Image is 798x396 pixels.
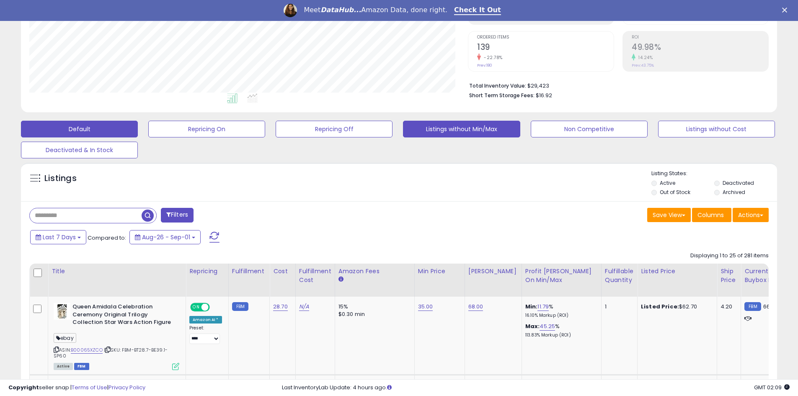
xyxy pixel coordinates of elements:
button: Deactivated & In Stock [21,142,138,158]
h2: 49.98% [632,42,768,54]
button: Actions [733,208,769,222]
div: Amazon Fees [338,267,411,276]
button: Columns [692,208,731,222]
span: $16.92 [536,91,552,99]
div: % [525,323,595,338]
small: -22.78% [481,54,503,61]
button: Listings without Min/Max [403,121,520,137]
div: 4.20 [721,303,734,311]
a: 28.70 [273,303,288,311]
div: Fulfillment Cost [299,267,331,285]
button: Aug-26 - Sep-01 [129,230,201,244]
a: Privacy Policy [108,383,145,391]
label: Out of Stock [660,189,690,196]
span: Compared to: [88,234,126,242]
div: Meet Amazon Data, done right. [304,6,447,14]
a: B00065XZCO [71,347,103,354]
button: Repricing On [148,121,265,137]
div: Cost [273,267,292,276]
a: Terms of Use [72,383,107,391]
p: 16.10% Markup (ROI) [525,313,595,318]
button: Last 7 Days [30,230,86,244]
b: Min: [525,303,538,311]
a: N/A [299,303,309,311]
button: Default [21,121,138,137]
b: Total Inventory Value: [469,82,526,89]
li: $29,423 [469,80,762,90]
b: Max: [525,322,540,330]
p: Listing States: [651,170,777,178]
b: Queen Amidala Celebration Ceremony Original Trilogy Collection Star Wars Action Figure [72,303,174,329]
label: Archived [723,189,745,196]
div: Fulfillable Quantity [605,267,634,285]
span: Last 7 Days [43,233,76,241]
th: The percentage added to the cost of goods (COGS) that forms the calculator for Min & Max prices. [522,264,601,297]
div: Ship Price [721,267,737,285]
div: Close [782,8,790,13]
label: Active [660,179,675,186]
img: Profile image for Georgie [284,4,297,17]
a: 11.79 [537,303,549,311]
small: 14.24% [635,54,653,61]
span: OFF [209,304,222,311]
div: Displaying 1 to 25 of 281 items [690,252,769,260]
div: [PERSON_NAME] [468,267,518,276]
div: Repricing [189,267,225,276]
b: Listed Price: [641,303,679,311]
span: Ordered Items [477,35,614,40]
a: 35.00 [418,303,433,311]
div: $0.30 min [338,311,408,318]
small: Prev: 180 [477,63,492,68]
div: Fulfillment [232,267,266,276]
h2: 139 [477,42,614,54]
small: Amazon Fees. [338,276,343,283]
div: % [525,303,595,318]
small: FBM [744,302,761,311]
b: Short Term Storage Fees: [469,92,535,99]
span: ebay [54,333,76,343]
a: Check It Out [454,6,501,15]
button: Save View [647,208,691,222]
div: ASIN: [54,303,179,369]
small: FBM [232,302,248,311]
div: 15% [338,303,408,311]
span: 2025-09-9 02:09 GMT [754,383,790,391]
h5: Listings [44,173,77,184]
button: Non Competitive [531,121,648,137]
strong: Copyright [8,383,39,391]
span: | SKU: FBM-BT28.7-BE39.1-SP60 [54,347,168,359]
p: 113.83% Markup (ROI) [525,332,595,338]
div: Current Buybox Price [744,267,788,285]
small: Prev: 43.75% [632,63,654,68]
span: 66.95 [763,303,778,311]
span: FBM [74,363,89,370]
button: Repricing Off [276,121,393,137]
button: Listings without Cost [658,121,775,137]
div: Amazon AI * [189,316,222,324]
div: Profit [PERSON_NAME] on Min/Max [525,267,598,285]
a: 68.00 [468,303,483,311]
div: $62.70 [641,303,710,311]
button: Filters [161,208,194,223]
i: DataHub... [320,6,361,14]
span: ON [191,304,201,311]
div: Preset: [189,325,222,344]
div: seller snap | | [8,384,145,392]
div: Min Price [418,267,461,276]
div: Title [52,267,182,276]
label: Deactivated [723,179,754,186]
div: 1 [605,303,631,311]
div: Last InventoryLab Update: 4 hours ago. [282,384,790,392]
img: 51Rm0CvTTyL._SL40_.jpg [54,303,70,320]
span: All listings currently available for purchase on Amazon [54,363,73,370]
div: Listed Price [641,267,713,276]
span: ROI [632,35,768,40]
a: 45.25 [540,322,555,331]
span: Aug-26 - Sep-01 [142,233,190,241]
span: Columns [697,211,724,219]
